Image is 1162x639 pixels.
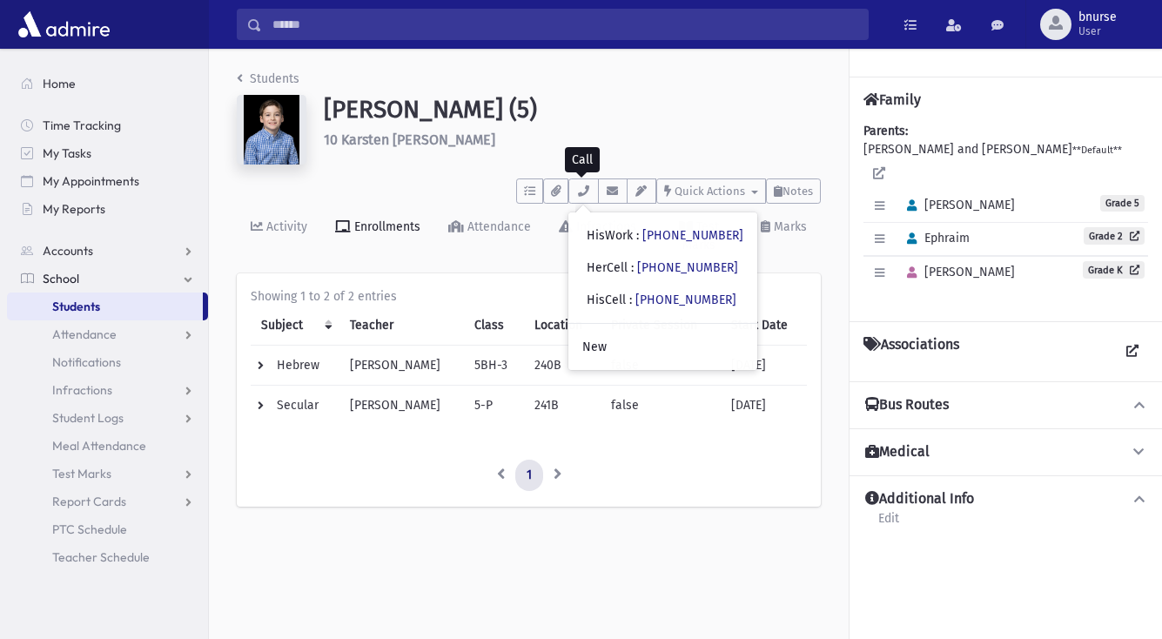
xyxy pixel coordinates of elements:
[464,386,524,426] td: 5-P
[237,95,306,165] img: 9kAAAAAAAAAAAAAAAAAAAAAAAAAAAAAAAAAAAAAAAAAAAAAAAAAAAAAAAAAAAAAAAAAAAAAAAAAAAAAAAAAAAAAAAAAAAAAAA...
[863,336,959,367] h4: Associations
[52,410,124,426] span: Student Logs
[434,204,545,271] a: Attendance
[321,204,434,271] a: Enrollments
[262,9,868,40] input: Search
[587,226,743,245] div: HisWork
[43,173,139,189] span: My Appointments
[7,237,208,265] a: Accounts
[43,201,105,217] span: My Reports
[464,219,531,234] div: Attendance
[52,354,121,370] span: Notifications
[263,219,307,234] div: Activity
[324,131,821,148] h6: 10 Karsten [PERSON_NAME]
[7,70,208,98] a: Home
[515,460,543,491] a: 1
[43,145,91,161] span: My Tasks
[351,219,420,234] div: Enrollments
[7,488,208,515] a: Report Cards
[770,219,807,234] div: Marks
[52,326,117,342] span: Attendance
[863,91,921,108] h4: Family
[251,386,339,426] td: Secular
[339,306,464,346] th: Teacher
[52,438,146,454] span: Meal Attendance
[863,396,1148,414] button: Bus Routes
[7,376,208,404] a: Infractions
[565,147,600,172] div: Call
[899,231,970,246] span: Ephraim
[601,386,720,426] td: false
[7,320,208,348] a: Attendance
[251,306,339,346] th: Subject
[7,460,208,488] a: Test Marks
[7,515,208,543] a: PTC Schedule
[52,382,112,398] span: Infractions
[7,543,208,571] a: Teacher Schedule
[545,204,650,271] a: Infractions
[52,521,127,537] span: PTC Schedule
[43,76,76,91] span: Home
[1117,336,1148,367] a: View all Associations
[650,204,747,271] a: Test Marks
[865,490,974,508] h4: Additional Info
[636,228,639,243] span: :
[7,195,208,223] a: My Reports
[721,346,807,386] td: [DATE]
[642,228,743,243] a: [PHONE_NUMBER]
[43,243,93,259] span: Accounts
[1084,227,1145,245] a: Grade 2
[524,306,601,346] th: Location
[721,386,807,426] td: [DATE]
[766,178,821,204] button: Notes
[43,271,79,286] span: School
[1078,24,1117,38] span: User
[43,118,121,133] span: Time Tracking
[524,386,601,426] td: 241B
[52,494,126,509] span: Report Cards
[7,293,203,320] a: Students
[877,508,900,540] a: Edit
[721,306,807,346] th: Start Date
[52,466,111,481] span: Test Marks
[464,346,524,386] td: 5BH-3
[339,346,464,386] td: [PERSON_NAME]
[7,404,208,432] a: Student Logs
[899,265,1015,279] span: [PERSON_NAME]
[587,291,736,309] div: HisCell
[865,396,949,414] h4: Bus Routes
[863,490,1148,508] button: Additional Info
[629,293,632,307] span: :
[251,346,339,386] td: Hebrew
[899,198,1015,212] span: [PERSON_NAME]
[863,122,1148,307] div: [PERSON_NAME] and [PERSON_NAME]
[52,549,150,565] span: Teacher Schedule
[237,71,299,86] a: Students
[747,204,821,271] a: Marks
[52,299,100,314] span: Students
[7,111,208,139] a: Time Tracking
[7,348,208,376] a: Notifications
[637,260,738,275] a: [PHONE_NUMBER]
[1078,10,1117,24] span: bnurse
[7,139,208,167] a: My Tasks
[464,306,524,346] th: Class
[7,167,208,195] a: My Appointments
[251,287,807,306] div: Showing 1 to 2 of 2 entries
[631,260,634,275] span: :
[7,265,208,293] a: School
[783,185,813,198] span: Notes
[7,432,208,460] a: Meal Attendance
[568,331,757,363] a: New
[524,346,601,386] td: 240B
[1083,261,1145,279] a: Grade K
[237,204,321,271] a: Activity
[1100,195,1145,212] span: Grade 5
[865,443,930,461] h4: Medical
[863,443,1148,461] button: Medical
[339,386,464,426] td: [PERSON_NAME]
[324,95,821,124] h1: [PERSON_NAME] (5)
[635,293,736,307] a: [PHONE_NUMBER]
[656,178,766,204] button: Quick Actions
[237,70,299,95] nav: breadcrumb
